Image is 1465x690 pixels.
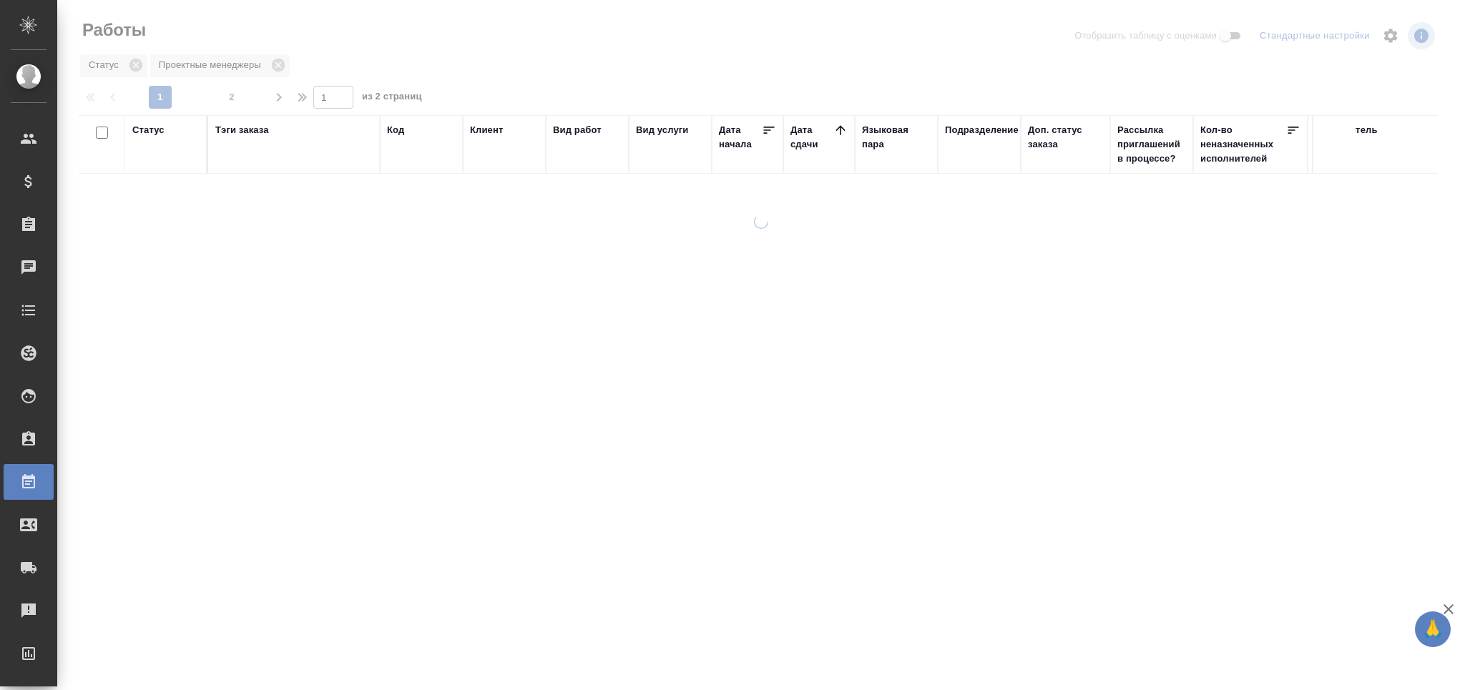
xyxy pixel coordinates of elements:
div: Языковая пара [862,123,931,152]
div: Вид работ [553,123,602,137]
div: Тэги заказа [215,123,269,137]
div: Дата начала [719,123,762,152]
div: Рассылка приглашений в процессе? [1117,123,1186,166]
div: Клиент [470,123,503,137]
div: Статус [132,123,165,137]
div: Дата сдачи [790,123,833,152]
div: Вид услуги [636,123,689,137]
div: Подразделение [945,123,1019,137]
div: Код [387,123,404,137]
div: Доп. статус заказа [1028,123,1103,152]
button: 🙏 [1415,611,1451,647]
span: 🙏 [1421,614,1445,644]
div: Кол-во неназначенных исполнителей [1200,123,1286,166]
